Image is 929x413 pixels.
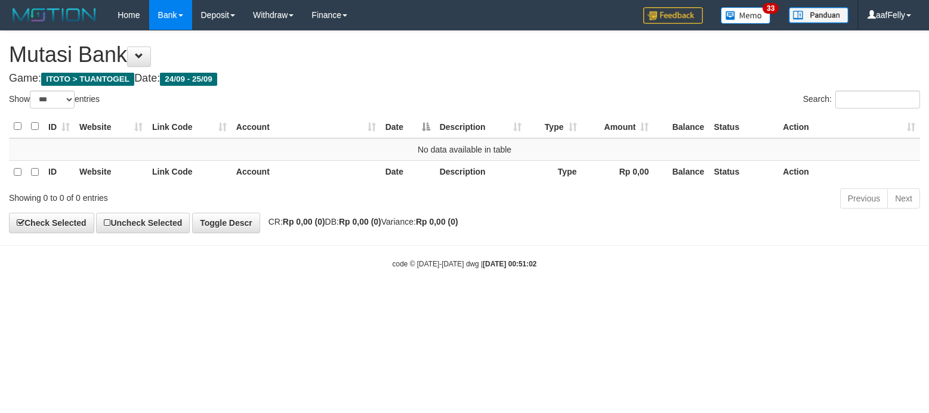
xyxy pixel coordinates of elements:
small: code © [DATE]-[DATE] dwg | [393,260,537,268]
th: Description: activate to sort column ascending [435,115,526,138]
strong: Rp 0,00 (0) [416,217,458,226]
td: No data available in table [9,138,920,161]
span: CR: DB: Variance: [263,217,458,226]
th: Account [232,160,381,184]
strong: Rp 0,00 (0) [283,217,325,226]
a: Uncheck Selected [96,213,190,233]
th: ID: activate to sort column ascending [44,115,75,138]
label: Search: [803,91,920,108]
img: panduan.png [789,7,848,23]
strong: Rp 0,00 (0) [339,217,381,226]
th: Date: activate to sort column descending [381,115,435,138]
th: Date [381,160,435,184]
th: Description [435,160,526,184]
img: Button%20Memo.svg [721,7,771,24]
th: ID [44,160,75,184]
th: Amount: activate to sort column ascending [582,115,654,138]
span: 33 [763,3,779,14]
th: Website [75,160,147,184]
th: Status [709,115,778,138]
span: ITOTO > TUANTOGEL [41,73,134,86]
th: Link Code [147,160,232,184]
select: Showentries [30,91,75,108]
a: Toggle Descr [192,213,260,233]
label: Show entries [9,91,100,108]
th: Website: activate to sort column ascending [75,115,147,138]
th: Link Code: activate to sort column ascending [147,115,232,138]
th: Type [526,160,582,184]
a: Check Selected [9,213,94,233]
th: Account: activate to sort column ascending [232,115,381,138]
div: Showing 0 to 0 of 0 entries [9,187,378,204]
th: Balance [653,160,709,184]
th: Action [778,160,920,184]
a: Next [887,188,920,209]
h1: Mutasi Bank [9,43,920,67]
img: MOTION_logo.png [9,6,100,24]
strong: [DATE] 00:51:02 [483,260,536,268]
span: 24/09 - 25/09 [160,73,217,86]
input: Search: [835,91,920,108]
th: Rp 0,00 [582,160,654,184]
th: Status [709,160,778,184]
th: Balance [653,115,709,138]
a: Previous [840,188,888,209]
h4: Game: Date: [9,73,920,85]
img: Feedback.jpg [643,7,703,24]
th: Type: activate to sort column ascending [526,115,582,138]
th: Action: activate to sort column ascending [778,115,920,138]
